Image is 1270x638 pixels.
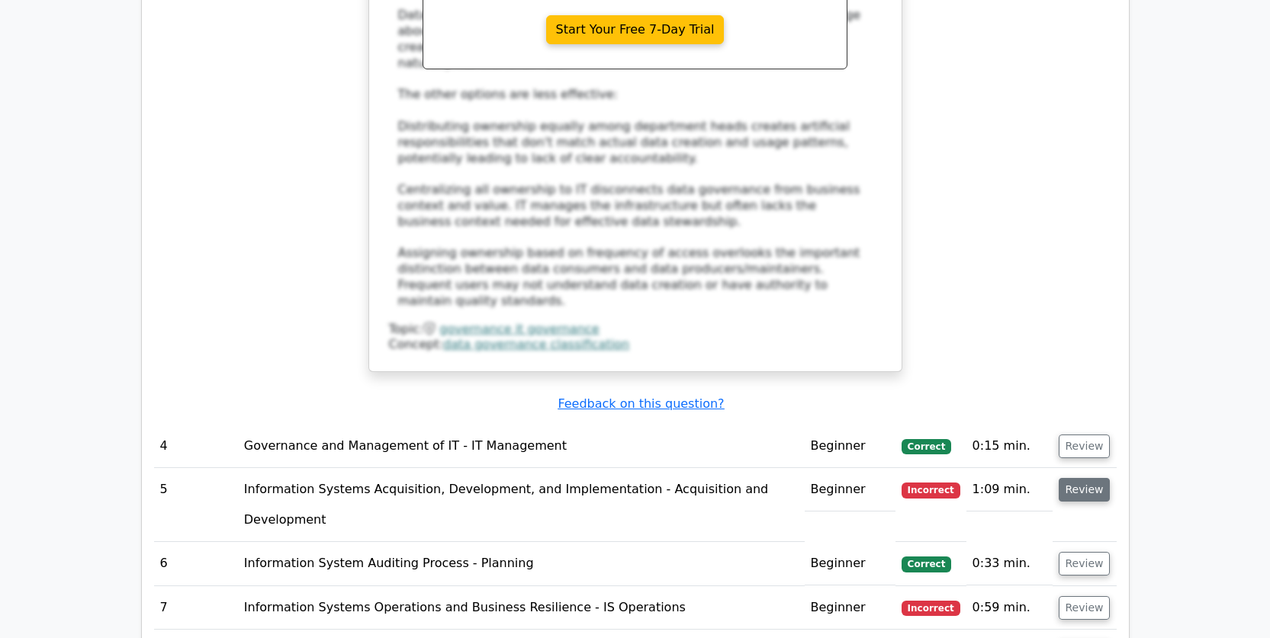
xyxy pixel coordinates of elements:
td: Information Systems Acquisition, Development, and Implementation - Acquisition and Development [238,468,805,542]
span: Incorrect [902,483,960,498]
td: 5 [154,468,238,542]
td: 0:33 min. [966,542,1053,585]
a: Feedback on this question? [558,396,724,411]
td: 0:15 min. [966,425,1053,468]
button: Review [1059,434,1111,458]
td: Beginner [805,542,895,585]
td: Beginner [805,586,895,630]
td: Beginner [805,425,895,468]
td: 4 [154,425,238,468]
span: Incorrect [902,601,960,616]
span: Correct [902,556,951,572]
td: Information Systems Operations and Business Resilience - IS Operations [238,586,805,630]
div: Concept: [389,337,882,353]
td: 1:09 min. [966,468,1053,511]
button: Review [1059,596,1111,620]
td: Governance and Management of IT - IT Management [238,425,805,468]
a: governance it governance [439,322,599,336]
a: data governance classification [443,337,629,351]
td: Information System Auditing Process - Planning [238,542,805,585]
a: Start Your Free 7-Day Trial [546,15,725,44]
td: 7 [154,586,238,630]
span: Correct [902,439,951,454]
td: 0:59 min. [966,586,1053,630]
button: Review [1059,478,1111,502]
td: Beginner [805,468,895,511]
button: Review [1059,552,1111,575]
td: 6 [154,542,238,585]
div: Topic: [389,322,882,338]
